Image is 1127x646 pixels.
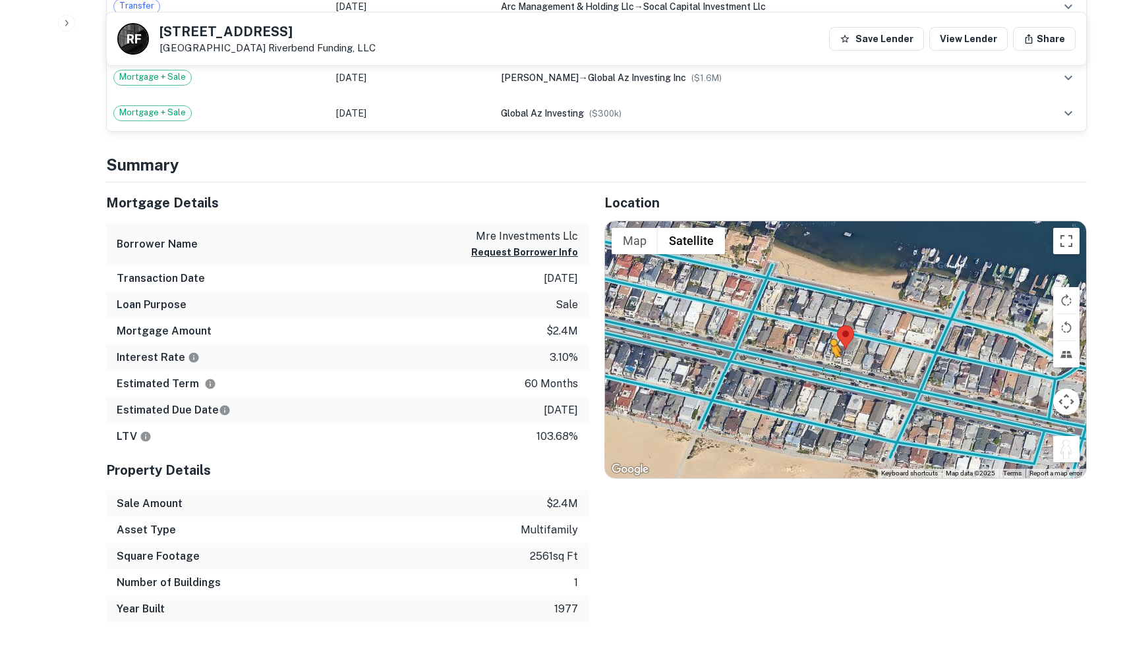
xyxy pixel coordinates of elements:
svg: Estimate is based on a standard schedule for this type of loan. [219,404,231,416]
button: Map camera controls [1053,389,1080,415]
h6: Estimated Due Date [117,402,231,418]
h5: [STREET_ADDRESS] [159,25,376,38]
p: 3.10% [550,350,578,365]
p: R F [127,30,140,48]
h6: Interest Rate [117,350,200,365]
a: Riverbend Funding, LLC [268,42,376,53]
span: global az investing inc [588,72,686,83]
button: Toggle fullscreen view [1053,228,1080,254]
h6: Sale Amount [117,496,183,512]
p: [GEOGRAPHIC_DATA] [159,42,376,54]
p: 2561 sq ft [530,549,578,564]
button: Rotate map clockwise [1053,287,1080,313]
span: global az investing [501,108,584,119]
button: Show street map [612,228,658,254]
svg: LTVs displayed on the website are for informational purposes only and may be reported incorrectly... [140,431,152,443]
button: Request Borrower Info [471,244,578,260]
span: socal capital investment llc [643,1,766,12]
span: Mortgage + Sale [114,70,191,84]
iframe: Chat Widget [1061,541,1127,604]
a: R F [117,23,149,55]
button: Show satellite imagery [658,228,725,254]
span: arc management & holding llc [501,1,634,12]
button: Keyboard shortcuts [881,469,938,478]
a: Open this area in Google Maps (opens a new window) [608,461,652,478]
button: expand row [1057,102,1080,124]
p: mre investments llc [471,229,578,244]
h6: Asset Type [117,522,176,538]
p: sale [556,297,578,313]
h5: Mortgage Details [106,193,589,213]
h6: Loan Purpose [117,297,187,313]
td: [DATE] [330,60,494,95]
a: Report a map error [1029,470,1082,477]
p: 60 months [525,376,578,392]
span: Mortgage + Sale [114,106,191,119]
a: View Lender [929,27,1008,51]
p: multifamily [521,522,578,538]
p: $2.4m [546,496,578,512]
td: [DATE] [330,95,494,131]
h6: Borrower Name [117,236,198,252]
h4: Summary [106,153,1087,176]
button: expand row [1057,67,1080,89]
h6: Year Built [117,601,165,617]
h6: Transaction Date [117,271,205,286]
p: 1977 [554,601,578,617]
button: Drag Pegman onto the map to open Street View [1053,436,1080,462]
p: $2.4m [546,323,578,339]
div: → [501,70,1035,85]
button: Share [1013,27,1076,51]
h6: Square Footage [117,549,200,564]
h5: Location [604,193,1087,213]
svg: The interest rates displayed on the website are for informational purposes only and may be report... [188,352,200,363]
h6: Number of Buildings [117,575,221,591]
p: [DATE] [544,271,578,286]
h5: Property Details [106,460,589,480]
h6: Estimated Term [117,376,216,392]
span: ($ 1.6M ) [691,73,722,83]
button: Tilt map [1053,341,1080,367]
h6: LTV [117,429,152,444]
button: Save Lender [829,27,924,51]
h6: Mortgage Amount [117,323,212,339]
span: ($ 300k ) [589,109,621,119]
svg: Term is based on a standard schedule for this type of loan. [204,378,216,390]
p: [DATE] [544,402,578,418]
img: Google [608,461,652,478]
a: Terms (opens in new tab) [1003,470,1022,477]
p: 103.68% [536,429,578,444]
span: Map data ©2025 [946,470,995,477]
span: [PERSON_NAME] [501,72,579,83]
p: 1 [574,575,578,591]
button: Rotate map counterclockwise [1053,314,1080,340]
